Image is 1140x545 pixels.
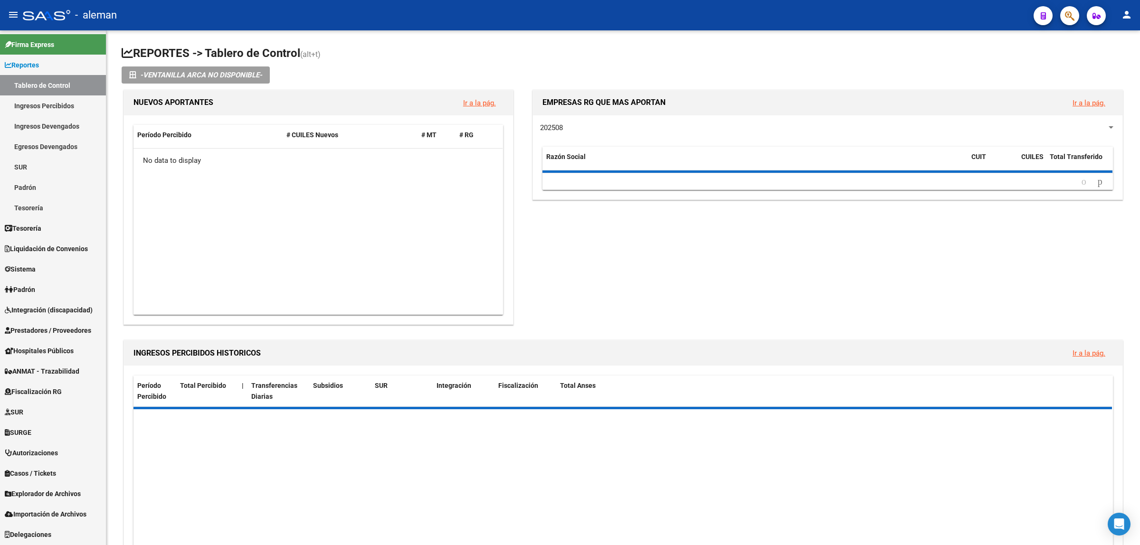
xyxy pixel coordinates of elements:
datatable-header-cell: CUIT [968,147,1017,178]
span: | [242,382,244,389]
span: CUIT [971,153,986,160]
span: Casos / Tickets [5,468,56,479]
datatable-header-cell: Total Transferido [1046,147,1112,178]
span: Fiscalización [498,382,538,389]
span: INGRESOS PERCIBIDOS HISTORICOS [133,348,261,357]
a: Ir a la pág. [1073,99,1105,107]
datatable-header-cell: Razón Social [542,147,968,178]
span: # CUILES Nuevos [286,131,338,139]
span: # MT [421,131,437,139]
span: Importación de Archivos [5,509,86,519]
span: Firma Express [5,39,54,50]
button: Ir a la pág. [1065,344,1113,362]
span: Transferencias Diarias [251,382,297,400]
span: Tesorería [5,223,41,234]
span: Período Percibido [137,131,191,139]
span: CUILES [1021,153,1044,160]
datatable-header-cell: Período Percibido [133,376,176,407]
span: Total Transferido [1050,153,1102,160]
span: Integración (discapacidad) [5,305,93,315]
datatable-header-cell: Subsidios [309,376,371,407]
span: Hospitales Públicos [5,346,74,356]
button: Ir a la pág. [1065,94,1113,112]
span: Período Percibido [137,382,166,400]
span: - aleman [75,5,117,26]
span: Razón Social [546,153,586,160]
i: -VENTANILLA ARCA NO DISPONIBLE- [140,66,262,84]
datatable-header-cell: Fiscalización [494,376,556,407]
span: Total Percibido [180,382,226,389]
datatable-header-cell: CUILES [1017,147,1046,178]
span: 202508 [540,123,563,132]
span: SUR [5,407,23,417]
span: ANMAT - Trazabilidad [5,366,79,376]
datatable-header-cell: # CUILES Nuevos [283,125,418,145]
span: NUEVOS APORTANTES [133,98,213,107]
span: Sistema [5,264,36,274]
span: Autorizaciones [5,448,58,458]
span: # RG [459,131,474,139]
span: Padrón [5,284,35,295]
datatable-header-cell: SUR [371,376,433,407]
button: -VENTANILLA ARCA NO DISPONIBLE- [122,66,270,84]
a: Ir a la pág. [1073,349,1105,357]
span: Prestadores / Proveedores [5,325,91,336]
a: go to previous page [1077,177,1091,187]
span: (alt+t) [300,50,321,59]
datatable-header-cell: Integración [433,376,494,407]
datatable-header-cell: Período Percibido [133,125,283,145]
span: Liquidación de Convenios [5,244,88,254]
datatable-header-cell: Transferencias Diarias [247,376,309,407]
span: Subsidios [313,382,343,389]
span: SUR [375,382,388,389]
a: Ir a la pág. [463,99,496,107]
mat-icon: menu [8,9,19,20]
span: Integración [437,382,471,389]
datatable-header-cell: Total Percibido [176,376,238,407]
span: Total Anses [560,382,596,389]
span: Reportes [5,60,39,70]
button: Ir a la pág. [456,94,503,112]
mat-icon: person [1121,9,1132,20]
span: Delegaciones [5,529,51,540]
span: EMPRESAS RG QUE MAS APORTAN [542,98,665,107]
span: SURGE [5,427,31,438]
h1: REPORTES -> Tablero de Control [122,46,1125,62]
div: Open Intercom Messenger [1108,513,1130,536]
datatable-header-cell: # MT [418,125,456,145]
datatable-header-cell: # RG [456,125,494,145]
datatable-header-cell: | [238,376,247,407]
a: go to next page [1093,177,1107,187]
span: Explorador de Archivos [5,489,81,499]
span: Fiscalización RG [5,386,62,397]
div: No data to display [133,149,503,172]
datatable-header-cell: Total Anses [556,376,1103,407]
